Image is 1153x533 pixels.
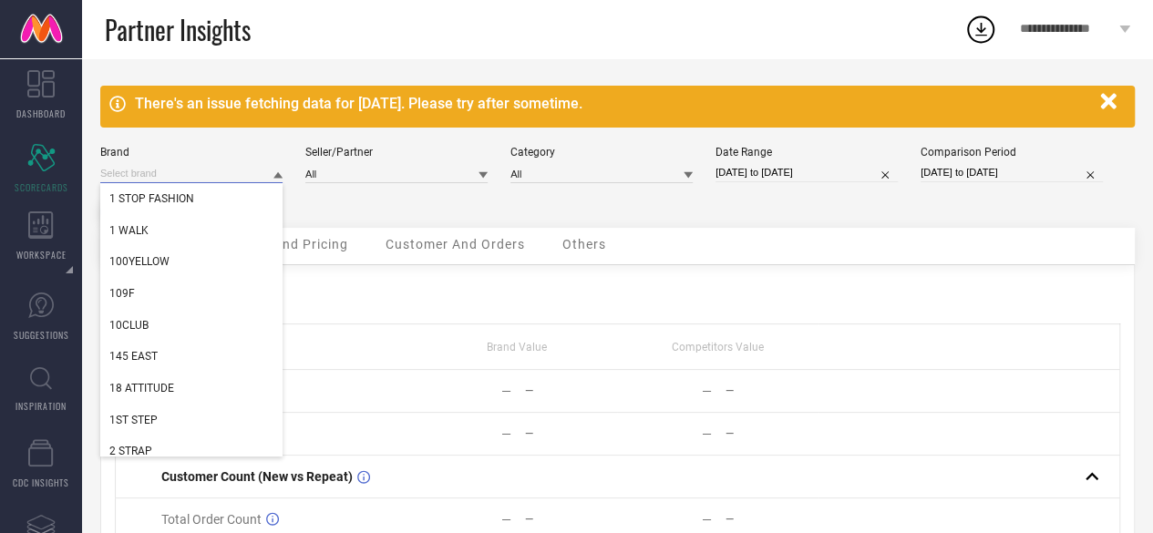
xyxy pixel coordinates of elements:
div: 1 STOP FASHION [100,183,283,214]
span: 145 EAST [109,350,158,363]
input: Select date range [715,163,898,182]
div: 2 STRAP [100,436,283,466]
span: DASHBOARD [16,107,66,120]
span: 1 STOP FASHION [109,192,194,205]
div: — [726,384,818,397]
div: — [501,512,511,527]
span: SUGGESTIONS [14,328,69,342]
span: Customer And Orders [386,237,525,251]
div: — [525,513,617,526]
span: CDC INSIGHTS [13,476,69,489]
div: Date Range [715,146,898,159]
div: There's an issue fetching data for [DATE]. Please try after sometime. [135,95,1091,112]
div: — [726,427,818,440]
input: Select brand [100,164,283,183]
span: SCORECARDS [15,180,68,194]
div: 109F [100,278,283,309]
input: Select comparison period [921,163,1103,182]
span: 18 ATTITUDE [109,382,174,395]
span: 2 STRAP [109,445,152,457]
span: 1 WALK [109,224,149,237]
div: 18 ATTITUDE [100,373,283,404]
div: 145 EAST [100,341,283,372]
div: Brand [100,146,283,159]
div: 100YELLOW [100,246,283,277]
div: 1 WALK [100,215,283,246]
div: — [702,384,712,398]
span: 10CLUB [109,319,149,332]
div: — [525,427,617,440]
div: Category [510,146,693,159]
span: Brand Value [487,341,547,354]
div: Metrics [115,279,1120,301]
span: 100YELLOW [109,255,170,268]
span: WORKSPACE [16,248,67,261]
span: Competitors Value [672,341,764,354]
div: Comparison Period [921,146,1103,159]
div: — [702,426,712,441]
div: Open download list [964,13,997,46]
div: — [726,513,818,526]
span: INSPIRATION [15,399,67,413]
div: 1ST STEP [100,405,283,436]
div: Seller/Partner [305,146,488,159]
span: Total Order Count [161,512,262,527]
div: — [525,384,617,397]
span: 1ST STEP [109,414,158,426]
div: 10CLUB [100,310,283,341]
div: — [702,512,712,527]
div: — [501,384,511,398]
div: — [501,426,511,441]
span: Customer Count (New vs Repeat) [161,469,353,484]
span: 109F [109,287,135,300]
span: Others [562,237,606,251]
span: Partner Insights [105,11,251,48]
